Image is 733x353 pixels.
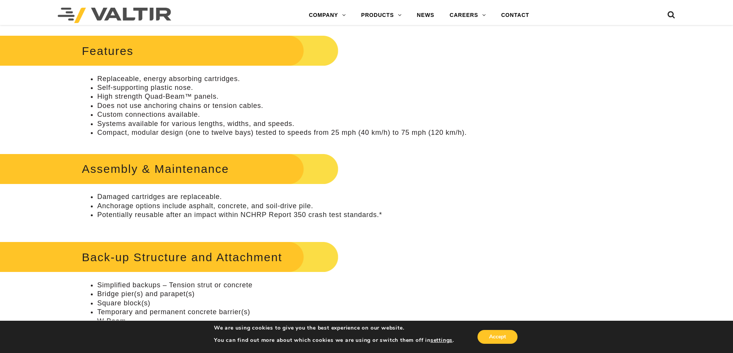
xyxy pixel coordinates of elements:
button: settings [431,337,452,344]
p: You can find out more about which cookies we are using or switch them off in . [214,337,454,344]
li: High strength Quad-Beam™ panels. [97,92,468,101]
a: CAREERS [442,8,494,23]
p: We are using cookies to give you the best experience on our website. [214,325,454,331]
a: COMPANY [301,8,354,23]
li: Bridge pier(s) and parapet(s) [97,290,468,298]
li: Compact, modular design (one to twelve bays) tested to speeds from 25 mph (40 km/h) to 75 mph (12... [97,128,468,137]
a: NEWS [409,8,442,23]
li: Simplified backups – Tension strut or concrete [97,281,468,290]
li: Square block(s) [97,299,468,308]
button: Accept [478,330,518,344]
img: Valtir [58,8,171,23]
li: Potentially reusable after an impact within NCHRP Report 350 crash test standards.* [97,210,468,219]
li: Damaged cartridges are replaceable. [97,192,468,201]
li: Custom connections available. [97,110,468,119]
li: Temporary and permanent concrete barrier(s) [97,308,468,317]
li: Systems available for various lengths, widths, and speeds. [97,119,468,128]
li: Anchorage options include asphalt, concrete, and soil-drive pile. [97,202,468,210]
li: W-Beam [97,317,468,326]
li: Self-supporting plastic nose. [97,83,468,92]
a: CONTACT [493,8,537,23]
li: Replaceable, energy absorbing cartridges. [97,75,468,83]
li: Does not use anchoring chains or tension cables. [97,101,468,110]
a: PRODUCTS [354,8,409,23]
